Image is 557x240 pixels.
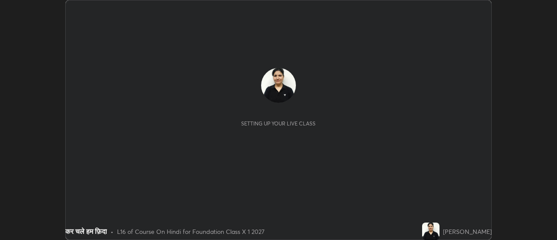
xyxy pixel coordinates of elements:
div: कर चले हम फ़िदा [65,226,107,237]
div: • [111,227,114,236]
img: 86579f4253fc4877be02add53757b3dd.jpg [422,223,440,240]
div: L16 of Course On Hindi for Foundation Class X 1 2027 [117,227,265,236]
div: Setting up your live class [241,120,315,127]
div: [PERSON_NAME] [443,227,492,236]
img: 86579f4253fc4877be02add53757b3dd.jpg [261,68,296,103]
